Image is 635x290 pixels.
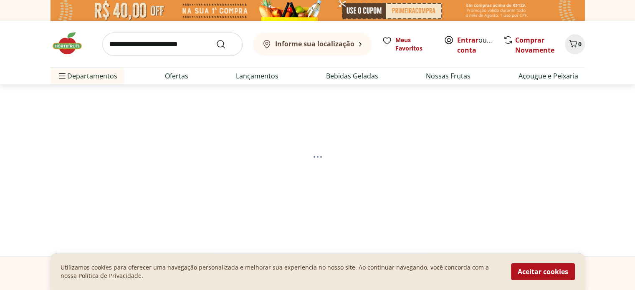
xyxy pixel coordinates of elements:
[236,71,278,81] a: Lançamentos
[565,34,585,54] button: Carrinho
[102,33,243,56] input: search
[165,71,188,81] a: Ofertas
[457,35,503,55] a: Criar conta
[253,33,372,56] button: Informe sua localização
[515,35,554,55] a: Comprar Novamente
[578,40,582,48] span: 0
[57,66,67,86] button: Menu
[57,66,117,86] span: Departamentos
[216,39,236,49] button: Submit Search
[457,35,478,45] a: Entrar
[426,71,471,81] a: Nossas Frutas
[457,35,494,55] span: ou
[395,36,434,53] span: Meus Favoritos
[511,263,575,280] button: Aceitar cookies
[518,71,578,81] a: Açougue e Peixaria
[326,71,378,81] a: Bebidas Geladas
[382,36,434,53] a: Meus Favoritos
[275,39,354,48] b: Informe sua localização
[51,31,92,56] img: Hortifruti
[61,263,501,280] p: Utilizamos cookies para oferecer uma navegação personalizada e melhorar sua experiencia no nosso ...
